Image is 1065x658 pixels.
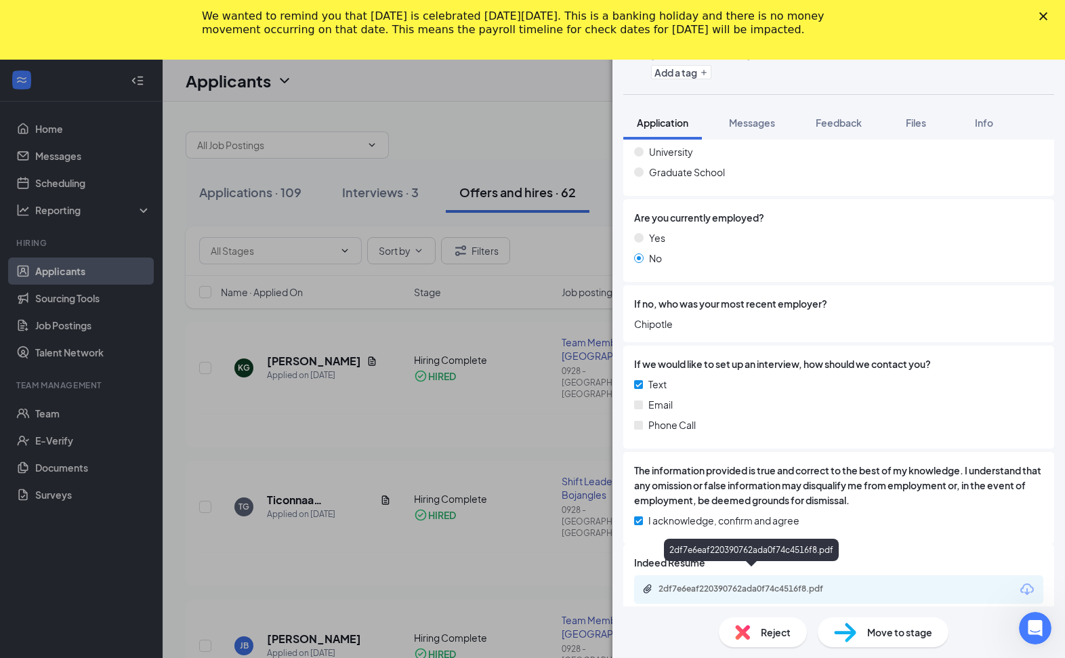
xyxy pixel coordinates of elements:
span: Messages [729,117,775,129]
button: PlusAdd a tag [651,65,711,79]
span: Files [906,117,926,129]
span: Are you currently employed? [634,210,764,225]
span: Email [648,397,673,412]
svg: Download [1019,581,1035,598]
span: Phone Call [648,417,696,432]
span: If we would like to set up an interview, how should we contact you? [634,356,931,371]
span: No [649,251,662,266]
div: Close [1039,12,1053,20]
div: We wanted to remind you that [DATE] is celebrated [DATE][DATE]. This is a banking holiday and the... [202,9,841,37]
div: 2df7e6eaf220390762ada0f74c4516f8.pdf [659,583,848,594]
span: Move to stage [867,625,932,640]
span: Text [648,377,667,392]
span: Reject [761,625,791,640]
span: If no, who was your most recent employer? [634,296,827,311]
svg: Plus [700,68,708,77]
span: Yes [649,230,665,245]
span: Chipotle [634,316,1043,331]
span: The information provided is true and correct to the best of my knowledge. I understand that any o... [634,463,1043,508]
span: University [649,144,693,159]
span: Application [637,117,688,129]
iframe: Intercom live chat [1019,612,1051,644]
span: Indeed Resume [634,555,705,570]
span: Feedback [816,117,862,129]
span: Info [975,117,993,129]
div: 2df7e6eaf220390762ada0f74c4516f8.pdf [664,539,839,561]
span: Graduate School [649,165,725,180]
svg: Paperclip [642,583,653,594]
span: I acknowledge, confirm and agree [648,513,799,528]
a: Paperclip2df7e6eaf220390762ada0f74c4516f8.pdf [642,583,862,596]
